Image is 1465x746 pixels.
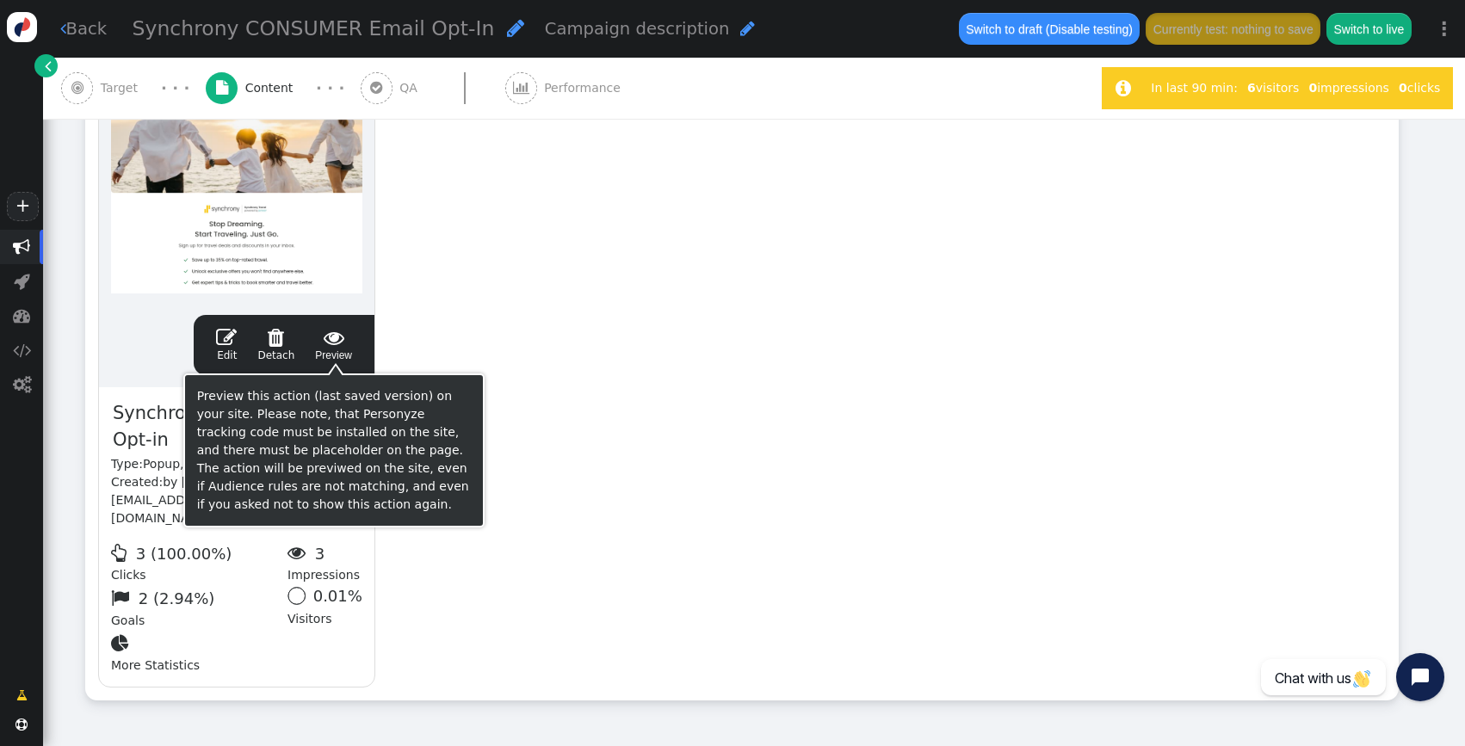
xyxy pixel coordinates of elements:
[13,342,31,359] span: 
[370,81,382,95] span: 
[1399,81,1407,95] b: 0
[315,327,352,363] a: Preview
[7,192,38,221] a: +
[513,81,529,95] span: 
[216,81,228,95] span: 
[399,79,424,97] span: QA
[1326,13,1411,44] button: Switch to live
[1399,81,1440,95] span: clicks
[315,327,352,363] span: Preview
[545,19,730,39] span: Campaign description
[257,327,294,361] span: Detach
[287,539,362,585] div: Impressions
[71,81,83,95] span: 
[197,387,471,514] div: Preview this action (last saved version) on your site. Please note, that Personyze tracking code ...
[1308,81,1388,95] span: impressions
[111,584,287,630] div: Goals
[111,475,321,525] span: by [PERSON_NAME][EMAIL_ADDRESS][PERSON_NAME][DOMAIN_NAME] on [DATE]
[133,16,495,40] span: Synchrony CONSUMER Email Opt-In
[544,79,627,97] span: Performance
[45,57,52,75] span: 
[136,545,232,563] span: 3 (100.00%)
[111,473,362,527] div: Created:
[139,589,215,607] span: 2 (2.94%)
[1146,13,1320,44] button: Currently test: nothing to save
[111,455,362,473] div: Type:
[1424,3,1465,54] a: ⋮
[143,457,328,471] span: Popup, Banner & HTML Builder
[111,539,287,585] div: Clicks
[287,544,311,562] span: 
[216,327,237,363] a: Edit
[111,634,134,652] span: 
[111,630,287,675] div: More Statistics
[316,77,344,100] div: · · ·
[4,680,40,711] a: 
[507,18,524,38] span: 
[1308,81,1317,95] b: 0
[111,399,362,455] span: Synchrony Travel Email Opt-in
[7,12,37,42] img: logo-icon.svg
[13,238,30,256] span: 
[315,327,352,348] span: 
[361,58,505,119] a:  QA
[959,13,1140,44] button: Switch to draft (Disable testing)
[287,584,362,630] div: Visitors
[161,77,189,100] div: · · ·
[313,587,362,605] span: 0.01%
[206,58,361,119] a:  Content · · ·
[505,58,659,119] a:  Performance
[13,376,31,393] span: 
[315,545,325,563] span: 3
[740,20,755,37] span: 
[34,54,58,77] a: 
[13,307,30,324] span: 
[1151,79,1242,97] div: In last 90 min:
[1242,79,1303,97] div: visitors
[257,327,294,348] span: 
[60,16,108,41] a: Back
[16,687,28,705] span: 
[111,544,132,562] span: 
[1116,79,1131,97] span: 
[216,327,237,348] span: 
[1247,81,1256,95] b: 6
[14,273,30,290] span: 
[101,79,145,97] span: Target
[111,589,134,607] span: 
[15,718,28,731] span: 
[245,79,300,97] span: Content
[257,327,294,363] a: Detach
[61,58,206,119] a:  Target · · ·
[60,20,66,37] span: 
